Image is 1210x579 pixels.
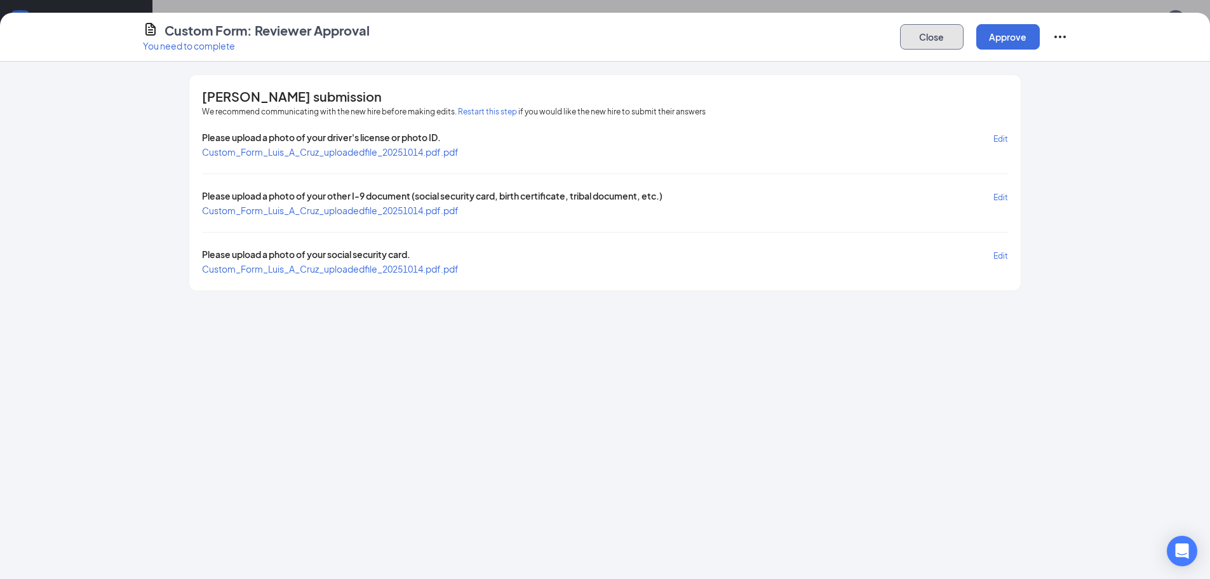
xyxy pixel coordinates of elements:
[202,146,459,158] a: Custom_Form_Luis_A_Cruz_uploadedfile_20251014.pdf.pdf
[165,22,370,39] h4: Custom Form: Reviewer Approval
[202,189,662,204] span: Please upload a photo of your other I-9 document (social security card, birth certificate, tribal...
[202,90,382,103] span: [PERSON_NAME] submission
[993,131,1008,146] button: Edit
[993,248,1008,262] button: Edit
[900,24,964,50] button: Close
[202,205,459,216] a: Custom_Form_Luis_A_Cruz_uploadedfile_20251014.pdf.pdf
[993,193,1008,202] span: Edit
[143,39,370,52] p: You need to complete
[202,106,706,118] span: We recommend communicating with the new hire before making edits. if you would like the new hire ...
[1167,536,1197,566] div: Open Intercom Messenger
[1052,29,1068,44] svg: Ellipses
[202,131,441,146] span: Please upload a photo of your driver's license or photo ID.
[458,106,517,118] button: Restart this step
[993,189,1008,204] button: Edit
[202,263,459,275] a: Custom_Form_Luis_A_Cruz_uploadedfile_20251014.pdf.pdf
[993,134,1008,144] span: Edit
[202,248,410,262] span: Please upload a photo of your social security card.
[976,24,1040,50] button: Approve
[993,251,1008,261] span: Edit
[143,22,158,37] svg: CustomFormIcon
